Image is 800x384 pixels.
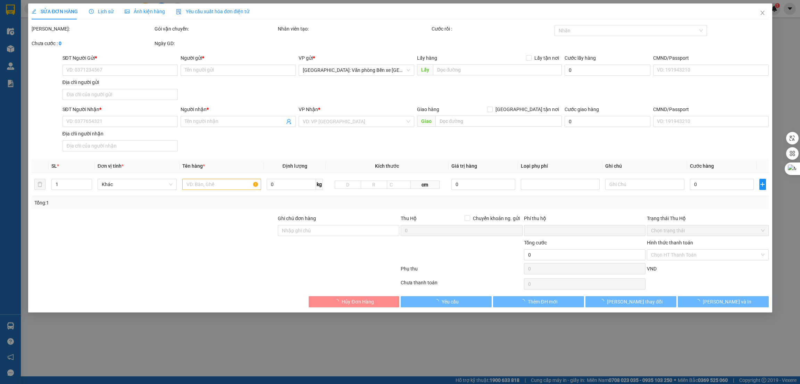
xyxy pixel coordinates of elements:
[89,9,94,14] span: clock-circle
[181,54,296,62] div: Người gửi
[493,106,562,113] span: [GEOGRAPHIC_DATA] tận nơi
[51,163,57,169] span: SL
[647,240,693,245] label: Hình thức thanh toán
[602,159,687,173] th: Ghi chú
[278,216,316,221] label: Ghi chú đơn hàng
[308,296,399,307] button: Hủy Đơn Hàng
[182,163,205,169] span: Tên hàng
[651,225,764,236] span: Chọn trạng thái
[62,89,177,100] input: Địa chỉ của người gửi
[102,179,173,190] span: Khác
[182,179,261,190] input: VD: Bàn, Ghế
[434,299,441,304] span: loading
[647,266,657,272] span: VND
[702,298,751,306] span: [PERSON_NAME] và In
[155,25,276,33] div: Gói vận chuyển:
[62,78,177,86] div: Địa chỉ người gửi
[286,119,292,124] span: user-add
[565,116,650,127] input: Cước giao hàng
[34,199,309,207] div: Tổng: 1
[518,159,602,173] th: Loại phụ phí
[527,298,557,306] span: Thêm ĐH mới
[125,9,165,14] span: Ảnh kiện hàng
[299,54,414,62] div: VP gửi
[32,9,36,14] span: edit
[62,130,177,137] div: Địa chỉ người nhận
[400,265,523,277] div: Phụ thu
[605,179,684,190] input: Ghi Chú
[759,182,765,187] span: plus
[316,179,323,190] span: kg
[441,298,458,306] span: Yêu cầu
[62,106,177,113] div: SĐT Người Nhận
[653,54,768,62] div: CMND/Passport
[334,181,361,189] input: D
[432,25,553,33] div: Cước rồi :
[34,179,45,190] button: delete
[690,163,714,169] span: Cước hàng
[375,163,399,169] span: Kích thước
[585,296,676,307] button: [PERSON_NAME] thay đổi
[181,106,296,113] div: Người nhận
[342,298,374,306] span: Hủy Đơn Hàng
[417,55,437,61] span: Lấy hàng
[532,54,562,62] span: Lấy tận nơi
[653,106,768,113] div: CMND/Passport
[565,55,596,61] label: Cước lấy hàng
[176,9,249,14] span: Yêu cầu xuất hóa đơn điện tử
[451,163,477,169] span: Giá trị hàng
[98,163,124,169] span: Đơn vị tính
[759,179,766,190] button: plus
[524,215,645,225] div: Phí thu hộ
[678,296,769,307] button: [PERSON_NAME] và In
[303,65,410,75] span: Hải Phòng: Văn phòng Bến xe Thượng Lý
[176,9,182,15] img: icon
[59,41,61,46] b: 0
[520,299,527,304] span: loading
[435,116,561,127] input: Dọc đường
[565,107,599,112] label: Cước giao hàng
[524,240,547,245] span: Tổng cước
[278,25,430,33] div: Nhân viên tạo:
[410,181,440,189] span: cm
[62,54,177,62] div: SĐT Người Gửi
[607,298,662,306] span: [PERSON_NAME] thay đổi
[125,9,130,14] span: picture
[752,3,772,23] button: Close
[400,279,523,291] div: Chưa thanh toán
[417,64,433,75] span: Lấy
[759,10,765,16] span: close
[32,25,153,33] div: [PERSON_NAME]:
[299,107,318,112] span: VP Nhận
[647,215,768,222] div: Trạng thái Thu Hộ
[62,140,177,151] input: Địa chỉ của người nhận
[433,64,561,75] input: Dọc đường
[387,181,411,189] input: C
[401,296,492,307] button: Yêu cầu
[278,225,399,236] input: Ghi chú đơn hàng
[282,163,307,169] span: Định lượng
[89,9,114,14] span: Lịch sử
[417,116,435,127] span: Giao
[334,299,342,304] span: loading
[401,216,417,221] span: Thu Hộ
[493,296,584,307] button: Thêm ĐH mới
[32,40,153,47] div: Chưa cước :
[470,215,522,222] span: Chuyển khoản ng. gửi
[155,40,276,47] div: Ngày GD:
[417,107,439,112] span: Giao hàng
[565,65,650,76] input: Cước lấy hàng
[599,299,607,304] span: loading
[360,181,387,189] input: R
[695,299,702,304] span: loading
[32,9,78,14] span: SỬA ĐƠN HÀNG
